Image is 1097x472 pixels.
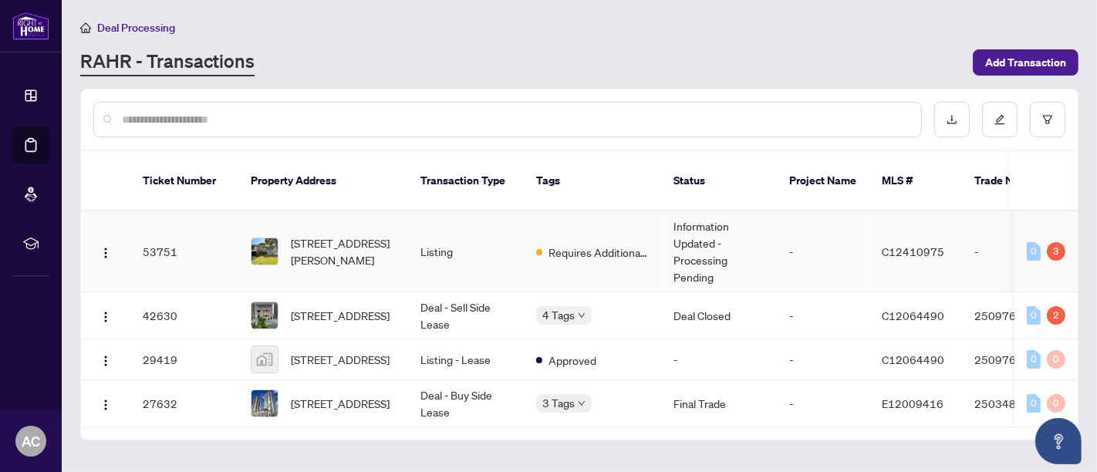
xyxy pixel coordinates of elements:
th: Property Address [238,151,408,211]
span: AC [22,430,40,452]
td: - [962,211,1070,292]
td: - [777,292,869,339]
th: Ticket Number [130,151,238,211]
div: 0 [1027,306,1041,325]
td: - [777,211,869,292]
span: Add Transaction [985,50,1066,75]
span: filter [1042,114,1053,125]
img: Logo [100,247,112,259]
img: thumbnail-img [251,238,278,265]
span: [STREET_ADDRESS] [291,395,390,412]
td: Deal Closed [661,292,777,339]
img: Logo [100,355,112,367]
td: Final Trade [661,380,777,427]
button: Logo [93,239,118,264]
span: Deal Processing [97,21,175,35]
span: [STREET_ADDRESS] [291,351,390,368]
div: 2 [1047,306,1065,325]
span: C12410975 [882,244,944,258]
td: 2503488 [962,380,1070,427]
td: 27632 [130,380,238,427]
button: filter [1030,102,1065,137]
div: 0 [1047,394,1065,413]
td: Deal - Buy Side Lease [408,380,524,427]
td: Deal - Sell Side Lease [408,292,524,339]
span: home [80,22,91,33]
td: Listing [408,211,524,292]
span: 4 Tags [542,306,575,324]
span: Requires Additional Docs [548,244,649,261]
th: MLS # [869,151,962,211]
button: Logo [93,347,118,372]
td: 42630 [130,292,238,339]
span: C12064490 [882,308,944,322]
span: down [578,312,586,319]
div: 3 [1047,242,1065,261]
img: logo [12,12,49,40]
th: Project Name [777,151,869,211]
td: - [661,339,777,380]
img: Logo [100,399,112,411]
button: Logo [93,303,118,328]
td: Listing - Lease [408,339,524,380]
div: 0 [1047,350,1065,369]
td: Information Updated - Processing Pending [661,211,777,292]
th: Tags [524,151,661,211]
th: Trade Number [962,151,1070,211]
button: Open asap [1035,418,1082,464]
td: 53751 [130,211,238,292]
td: - [777,339,869,380]
span: [STREET_ADDRESS] [291,307,390,324]
span: edit [994,114,1005,125]
span: down [578,400,586,407]
img: thumbnail-img [251,390,278,416]
div: 0 [1027,350,1041,369]
button: Logo [93,391,118,416]
span: download [947,114,957,125]
button: edit [982,102,1018,137]
td: - [777,380,869,427]
span: 3 Tags [542,394,575,412]
button: download [934,102,970,137]
td: 29419 [130,339,238,380]
div: 0 [1027,242,1041,261]
span: E12009416 [882,396,943,410]
button: Add Transaction [973,49,1078,76]
div: 0 [1027,394,1041,413]
span: C12064490 [882,352,944,366]
span: Approved [548,352,596,369]
a: RAHR - Transactions [80,49,255,76]
th: Transaction Type [408,151,524,211]
span: [STREET_ADDRESS][PERSON_NAME] [291,234,396,268]
img: Logo [100,311,112,323]
td: 2509763 [962,292,1070,339]
img: thumbnail-img [251,302,278,329]
th: Status [661,151,777,211]
img: thumbnail-img [251,346,278,373]
td: 2509763 [962,339,1070,380]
